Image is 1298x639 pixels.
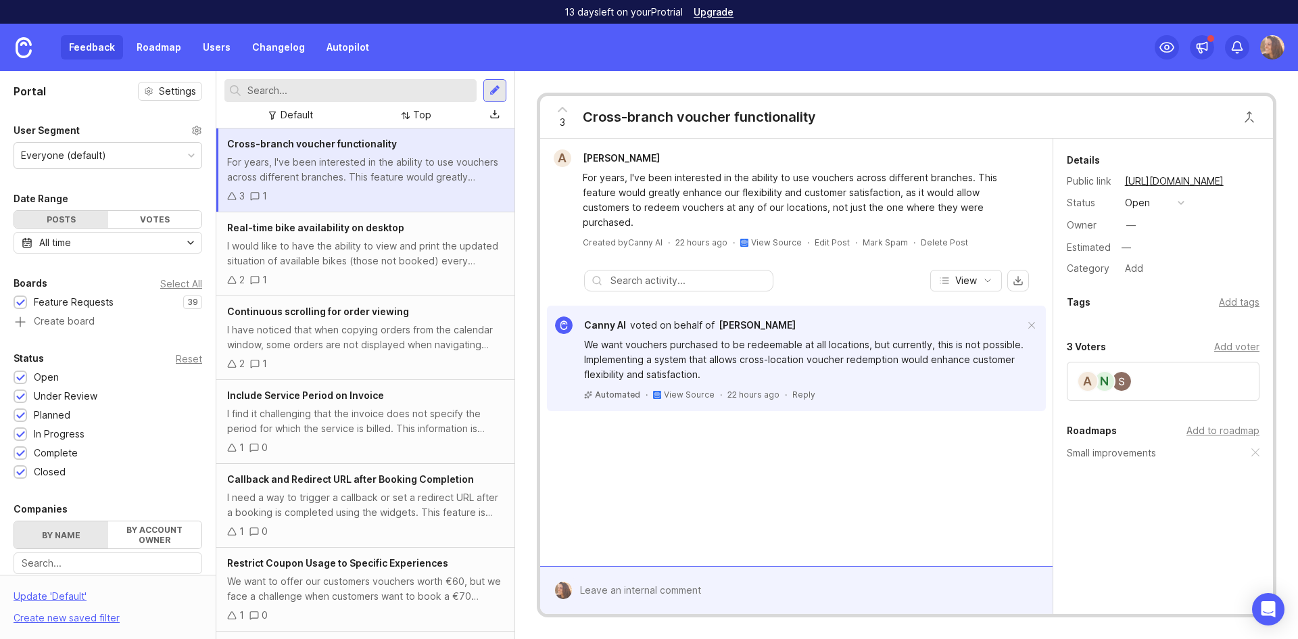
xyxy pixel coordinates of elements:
[34,465,66,479] div: Closed
[751,237,802,247] a: View Source
[583,108,816,126] div: Cross-branch voucher functionality
[413,108,431,122] div: Top
[227,138,397,149] span: Cross-branch voucher functionality
[14,275,47,291] div: Boards
[646,389,648,400] div: ·
[727,389,779,400] span: 22 hours ago
[1067,423,1117,439] div: Roadmaps
[14,191,68,207] div: Date Range
[664,389,715,400] a: View Source
[262,608,268,623] div: 0
[583,170,1026,230] div: For years, I've been interested in the ability to use vouchers across different branches. This fe...
[14,122,80,139] div: User Segment
[14,316,202,329] a: Create board
[1077,371,1099,392] div: A
[16,37,32,58] img: Canny Home
[921,237,968,248] div: Delete Post
[34,389,97,404] div: Under Review
[14,501,68,517] div: Companies
[227,473,474,485] span: Callback and Redirect URL after Booking Completion
[227,574,504,604] div: We want to offer our customers vouchers worth €60, but we face a challenge when customers want to...
[227,406,504,436] div: I find it challenging that the invoice does not specify the period for which the service is bille...
[34,408,70,423] div: Planned
[694,7,734,17] a: Upgrade
[216,380,514,464] a: Include Service Period on InvoiceI find it challenging that the invoice does not specify the peri...
[719,318,796,333] a: [PERSON_NAME]
[14,350,44,366] div: Status
[14,521,108,548] label: By name
[195,35,239,60] a: Users
[108,211,202,228] div: Votes
[216,128,514,212] a: Cross-branch voucher functionalityFor years, I've been interested in the ability to use vouchers ...
[595,389,640,400] span: Automated
[262,524,268,539] div: 0
[39,235,71,250] div: All time
[1007,270,1029,291] button: export comments
[34,446,78,460] div: Complete
[244,35,313,60] a: Changelog
[1219,295,1259,310] div: Add tags
[1112,372,1131,391] img: Sabine Strelow
[913,237,915,248] div: ·
[785,389,787,400] div: ·
[1121,172,1228,190] a: [URL][DOMAIN_NAME]
[675,237,727,248] span: 22 hours ago
[14,83,46,99] h1: Portal
[1126,218,1136,233] div: —
[239,524,244,539] div: 1
[176,355,202,362] div: Reset
[719,319,796,331] span: [PERSON_NAME]
[21,148,106,163] div: Everyone (default)
[668,237,670,248] div: ·
[1125,195,1150,210] div: open
[720,389,722,400] div: ·
[227,557,448,569] span: Restrict Coupon Usage to Specific Experiences
[583,237,663,248] div: Created by Canny AI
[138,82,202,101] a: Settings
[108,521,202,548] label: By account owner
[34,427,85,442] div: In Progress
[180,237,201,248] svg: toggle icon
[955,274,977,287] span: View
[128,35,189,60] a: Roadmap
[630,318,715,333] div: voted on behalf of
[554,149,571,167] div: A
[216,212,514,296] a: Real-time bike availability on desktopI would like to have the ability to view and print the upda...
[815,237,850,248] div: Edit Post
[14,611,120,625] div: Create new saved filter
[1067,294,1090,310] div: Tags
[22,556,194,571] input: Search...
[1186,423,1259,438] div: Add to roadmap
[216,548,514,632] a: Restrict Coupon Usage to Specific ExperiencesWe want to offer our customers vouchers worth €60, b...
[1094,371,1115,392] div: N
[1260,35,1284,60] img: Lucia Bayon
[1117,239,1135,256] div: —
[262,273,267,287] div: 1
[584,337,1024,382] div: We want vouchers purchased to be redeemable at all locations, but currently, this is not possible...
[262,356,267,371] div: 1
[1067,174,1114,189] div: Public link
[740,239,748,247] img: intercom
[34,370,59,385] div: Open
[227,306,409,317] span: Continuous scrolling for order viewing
[262,189,267,204] div: 1
[1067,218,1114,233] div: Owner
[34,295,114,310] div: Feature Requests
[733,237,735,248] div: ·
[807,237,809,248] div: ·
[239,608,244,623] div: 1
[564,5,683,19] p: 13 days left on your Pro trial
[160,280,202,287] div: Select All
[1236,103,1263,131] button: Close button
[855,237,857,248] div: ·
[584,319,626,331] span: Canny AI
[1067,339,1106,355] div: 3 Voters
[792,389,815,400] div: Reply
[227,323,504,352] div: I have noticed that when copying orders from the calendar window, some orders are not displayed w...
[1114,260,1147,277] a: Add
[610,273,766,288] input: Search activity...
[227,239,504,268] div: I would like to have the ability to view and print the updated situation of available bikes (thos...
[227,389,384,401] span: Include Service Period on Invoice
[546,149,671,167] a: A[PERSON_NAME]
